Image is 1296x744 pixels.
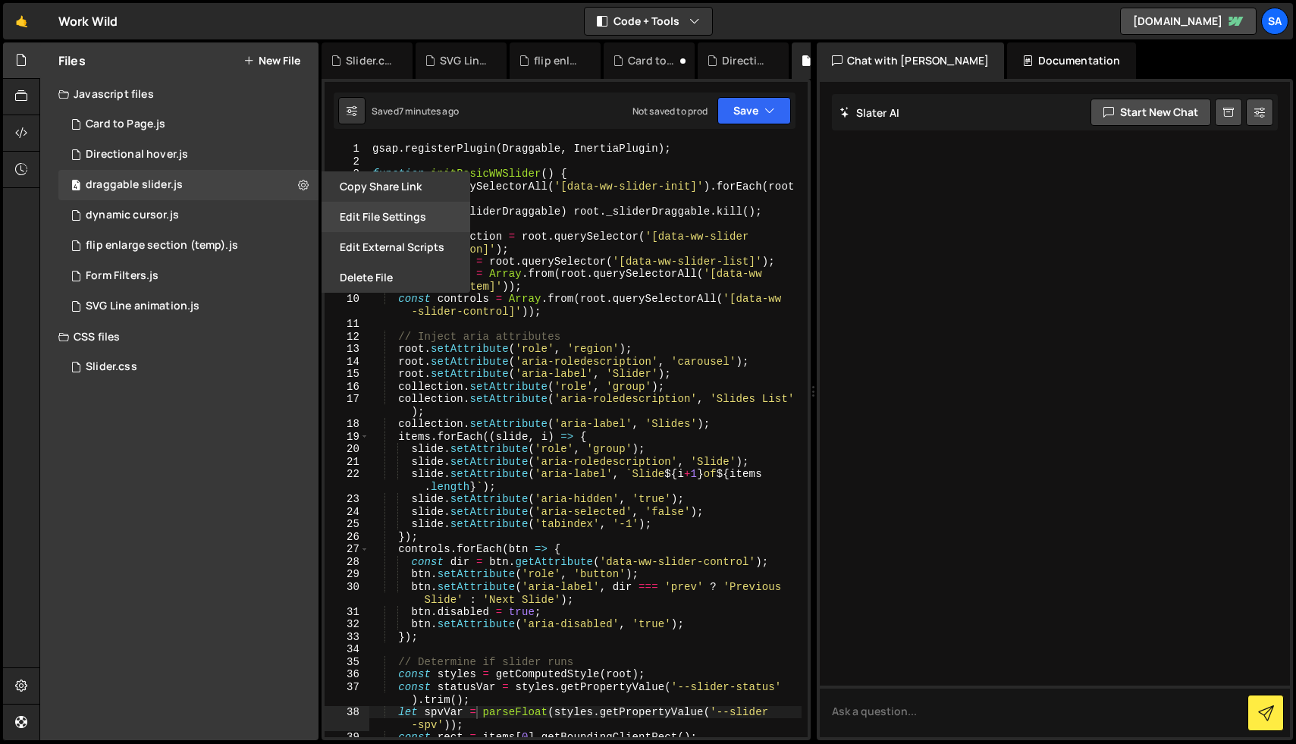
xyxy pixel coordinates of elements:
div: 14 [325,356,369,369]
div: 31 [325,606,369,619]
div: 26 [325,531,369,544]
div: Saved [372,105,459,118]
a: [DOMAIN_NAME] [1120,8,1257,35]
div: 21 [325,456,369,469]
span: 4 [71,181,80,193]
div: Directional hover.js [722,53,770,68]
a: 🤙 [3,3,40,39]
div: 2 [325,155,369,168]
button: Start new chat [1090,99,1211,126]
div: 28 [325,556,369,569]
div: 22 [325,468,369,493]
div: 18 [325,418,369,431]
div: SVG Line animation.js [86,300,199,313]
div: 1 [325,143,369,155]
div: 32 [325,618,369,631]
div: flip enlarge section (temp).js [534,53,582,68]
h2: Slater AI [839,105,900,120]
div: 29 [325,568,369,581]
div: draggable slider.js [86,178,183,192]
div: 15 [325,368,369,381]
div: 33 [325,631,369,644]
div: Not saved to prod [632,105,708,118]
button: Save [717,97,791,124]
div: Directional hover.js [86,148,188,162]
div: Documentation [1007,42,1135,79]
button: Delete File [322,262,470,293]
div: 24 [325,506,369,519]
a: Sa [1261,8,1288,35]
div: dynamic cursor.js [86,209,179,222]
div: CSS files [40,322,319,352]
div: 25 [325,518,369,531]
h2: Files [58,52,86,69]
div: 30 [325,581,369,606]
div: Chat with [PERSON_NAME] [817,42,1005,79]
button: Code + Tools [585,8,712,35]
div: draggable slider.js [58,170,319,200]
div: 19 [325,431,369,444]
div: 13 [325,343,369,356]
div: Card to Page.js [58,109,319,140]
div: 10 [325,293,369,318]
div: Card to Page.js [628,53,676,68]
div: 39 [325,731,369,744]
div: 3 [325,168,369,181]
div: 11 [325,318,369,331]
div: 7 minutes ago [399,105,459,118]
div: Javascript files [40,79,319,109]
button: Copy share link [322,171,470,202]
div: 27 [325,543,369,556]
div: 12 [325,331,369,344]
button: Edit File Settings [322,202,470,232]
div: SVG Line animation.js [58,291,319,322]
button: Edit External Scripts [322,232,470,262]
div: SVG Line animation.js [440,53,488,68]
div: 20 [325,443,369,456]
button: New File [243,55,300,67]
div: 16508/45376.js [58,200,319,231]
div: Form Filters.js [86,269,158,283]
div: 17 [325,393,369,418]
div: 38 [325,706,369,731]
div: flip enlarge section (temp).js [86,239,238,253]
div: 34 [325,643,369,656]
div: 37 [325,681,369,706]
div: Directional hover.js [58,140,319,170]
div: Form Filters.js [58,261,319,291]
div: Work Wild [58,12,118,30]
div: 23 [325,493,369,506]
div: 36 [325,668,369,681]
div: Card to Page.js [86,118,165,131]
div: Slider.css [86,360,137,374]
div: Slider.css [346,53,394,68]
div: 16 [325,381,369,394]
div: 16508/46211.css [58,352,319,382]
div: 35 [325,656,369,669]
div: 16508/45391.js [58,231,319,261]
